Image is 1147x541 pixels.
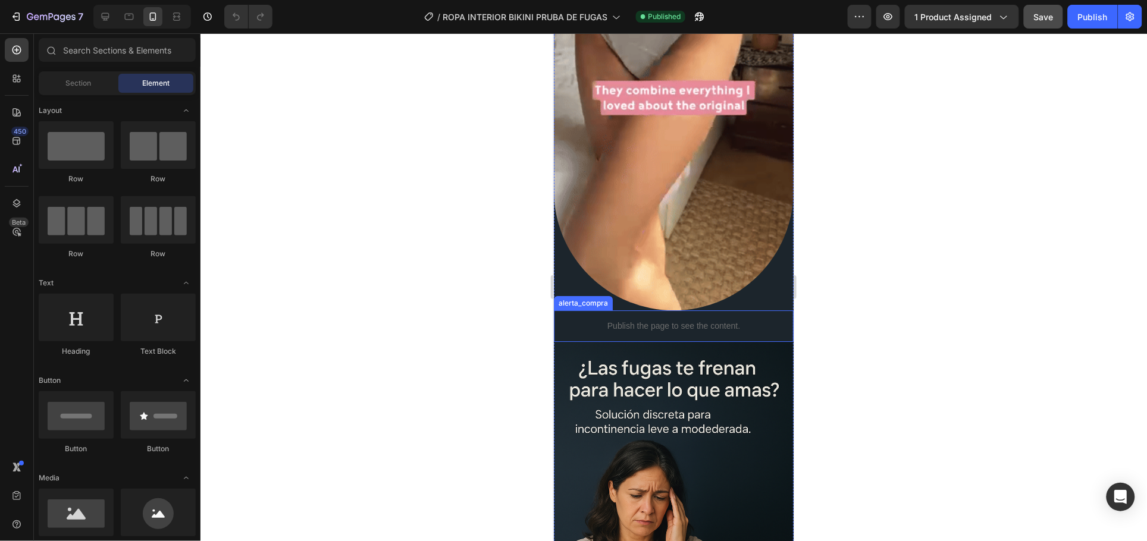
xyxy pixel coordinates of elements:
button: 7 [5,5,89,29]
div: Heading [39,346,114,357]
span: / [437,11,440,23]
div: Text Block [121,346,196,357]
span: Save [1034,12,1054,22]
button: Save [1024,5,1063,29]
iframe: Design area [554,33,794,541]
div: Row [121,249,196,259]
span: ROPA INTERIOR BIKINI PRUBA DE FUGAS [443,11,607,23]
span: Toggle open [177,468,196,487]
div: Undo/Redo [224,5,272,29]
span: Element [142,78,170,89]
span: Published [648,11,681,22]
span: Toggle open [177,273,196,292]
div: Button [39,444,114,454]
div: Open Intercom Messenger [1107,483,1135,511]
div: 450 [11,127,29,136]
span: Section [66,78,92,89]
span: Toggle open [177,371,196,390]
input: Search Sections & Elements [39,38,196,62]
div: Button [121,444,196,454]
button: Publish [1068,5,1118,29]
button: 1 product assigned [905,5,1019,29]
span: Layout [39,105,62,116]
div: Beta [9,218,29,227]
span: Button [39,375,61,386]
span: Text [39,278,54,288]
span: Toggle open [177,101,196,120]
div: Publish [1078,11,1108,23]
span: Media [39,473,59,483]
div: Row [39,174,114,184]
span: 1 product assigned [915,11,992,23]
p: 7 [78,10,83,24]
div: Row [39,249,114,259]
div: Row [121,174,196,184]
